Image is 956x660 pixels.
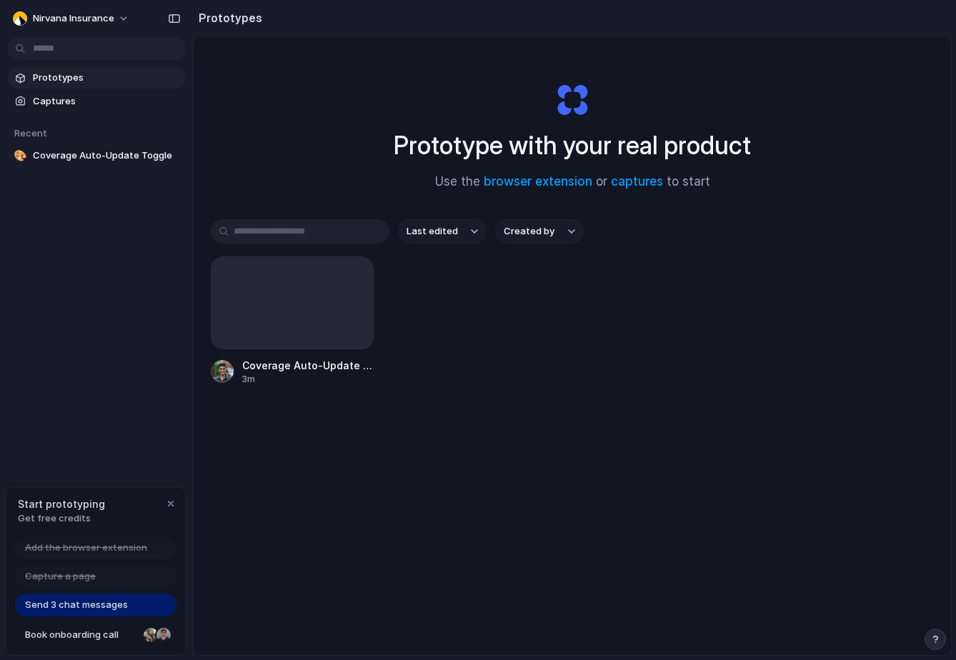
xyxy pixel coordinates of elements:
[398,219,487,244] button: Last edited
[242,358,374,373] span: Coverage Auto-Update Toggle
[7,7,136,30] button: Nirvana Insurance
[211,256,374,386] a: Coverage Auto-Update Toggle3m
[435,173,710,191] span: Use the or to start
[142,626,159,644] div: Nicole Kubica
[484,174,592,189] a: browser extension
[611,174,663,189] a: captures
[13,149,27,163] div: 🎨
[33,11,114,26] span: Nirvana Insurance
[33,94,180,109] span: Captures
[25,541,147,555] span: Add the browser extension
[18,511,105,526] span: Get free credits
[15,624,176,646] a: Book onboarding call
[25,628,138,642] span: Book onboarding call
[7,67,186,89] a: Prototypes
[7,145,186,166] a: 🎨Coverage Auto-Update Toggle
[14,127,47,139] span: Recent
[495,219,584,244] button: Created by
[155,626,172,644] div: Christian Iacullo
[504,224,554,239] span: Created by
[242,373,374,386] div: 3m
[25,598,128,612] span: Send 3 chat messages
[25,569,96,584] span: Capture a page
[18,496,105,511] span: Start prototyping
[7,91,186,112] a: Captures
[33,71,180,85] span: Prototypes
[33,149,180,163] span: Coverage Auto-Update Toggle
[193,9,262,26] h2: Prototypes
[394,126,751,164] h1: Prototype with your real product
[407,224,458,239] span: Last edited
